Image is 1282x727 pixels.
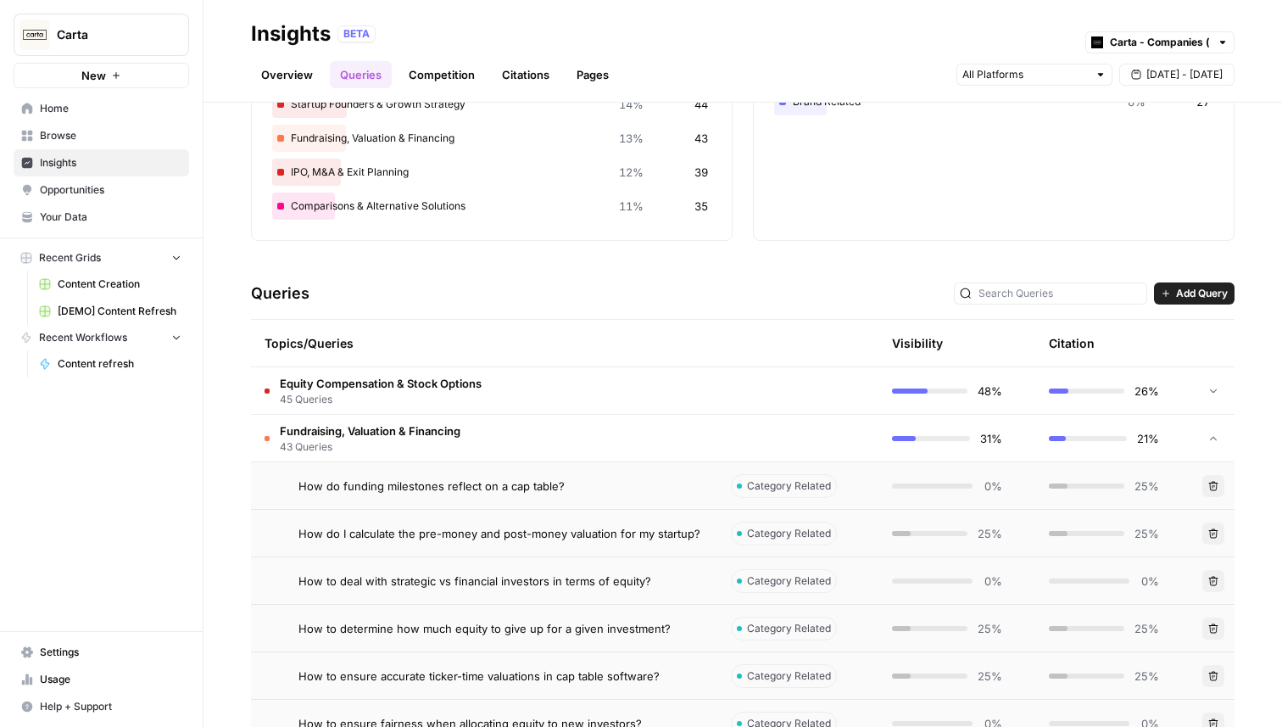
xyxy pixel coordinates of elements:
[747,573,831,589] span: Category Related
[40,101,181,116] span: Home
[619,130,644,147] span: 13%
[978,383,1002,400] span: 48%
[280,392,482,407] span: 45 Queries
[14,122,189,149] a: Browse
[399,61,485,88] a: Competition
[14,149,189,176] a: Insights
[272,91,711,118] div: Startup Founders & Growth Strategy
[962,66,1088,83] input: All Platforms
[272,125,711,152] div: Fundraising, Valuation & Financing
[40,182,181,198] span: Opportunities
[330,61,392,88] a: Queries
[1134,620,1159,637] span: 25%
[298,478,565,495] span: How do funding milestones reflect on a cap table?
[31,298,189,325] a: [DEMO] Content Refresh
[980,430,1002,447] span: 31%
[1134,525,1159,542] span: 25%
[1049,320,1095,366] div: Citation
[978,620,1002,637] span: 25%
[280,439,460,455] span: 43 Queries
[31,350,189,377] a: Content refresh
[272,159,711,186] div: IPO, M&A & Exit Planning
[20,20,50,50] img: Carta Logo
[298,668,660,685] span: How to ensure accurate ticker-time valuations in cap table software?
[58,356,181,372] span: Content refresh
[14,245,189,271] button: Recent Grids
[1134,478,1159,495] span: 25%
[298,573,651,590] span: How to deal with strategic vs financial investors in terms of equity?
[619,164,644,181] span: 12%
[1134,383,1159,400] span: 26%
[1110,34,1210,51] input: Carta - Companies (cap table)
[747,526,831,541] span: Category Related
[265,320,704,366] div: Topics/Queries
[14,693,189,720] button: Help + Support
[81,67,106,84] span: New
[14,95,189,122] a: Home
[40,645,181,660] span: Settings
[280,375,482,392] span: Equity Compensation & Stock Options
[694,164,708,181] span: 39
[58,304,181,319] span: [DEMO] Content Refresh
[251,61,323,88] a: Overview
[983,478,1002,495] span: 0%
[337,25,376,42] div: BETA
[280,422,460,439] span: Fundraising, Valuation & Financing
[1146,67,1223,82] span: [DATE] - [DATE]
[492,61,560,88] a: Citations
[978,525,1002,542] span: 25%
[40,699,181,714] span: Help + Support
[14,14,189,56] button: Workspace: Carta
[298,525,700,542] span: How do I calculate the pre-money and post-money valuation for my startup?
[747,621,831,636] span: Category Related
[983,573,1002,590] span: 0%
[1137,430,1159,447] span: 21%
[14,639,189,666] a: Settings
[39,330,127,345] span: Recent Workflows
[1154,282,1235,305] button: Add Query
[619,198,644,215] span: 11%
[40,155,181,171] span: Insights
[40,128,181,143] span: Browse
[298,620,671,637] span: How to determine how much equity to give up for a given investment?
[978,668,1002,685] span: 25%
[892,335,943,352] div: Visibility
[40,210,181,225] span: Your Data
[1134,668,1159,685] span: 25%
[31,271,189,298] a: Content Creation
[14,63,189,88] button: New
[14,176,189,204] a: Opportunities
[619,96,644,113] span: 14%
[1176,286,1228,301] span: Add Query
[694,130,708,147] span: 43
[14,325,189,350] button: Recent Workflows
[14,666,189,693] a: Usage
[694,198,708,215] span: 35
[14,204,189,231] a: Your Data
[40,672,181,687] span: Usage
[57,26,159,43] span: Carta
[39,250,101,266] span: Recent Grids
[694,96,708,113] span: 44
[58,277,181,292] span: Content Creation
[1140,573,1159,590] span: 0%
[272,193,711,220] div: Comparisons & Alternative Solutions
[978,285,1141,302] input: Search Queries
[251,20,331,48] div: Insights
[251,282,309,305] h3: Queries
[566,61,619,88] a: Pages
[747,478,831,494] span: Category Related
[747,668,831,684] span: Category Related
[1119,64,1235,86] button: [DATE] - [DATE]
